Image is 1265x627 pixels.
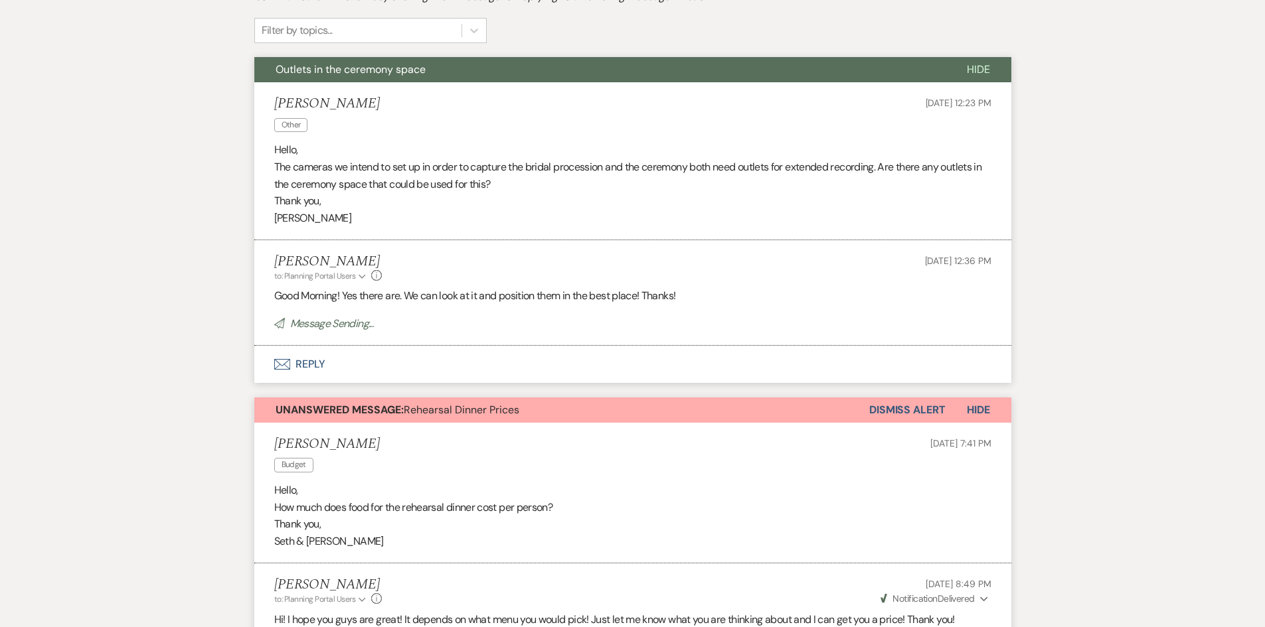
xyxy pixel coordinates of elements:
[274,210,991,227] p: [PERSON_NAME]
[276,403,519,417] span: Rehearsal Dinner Prices
[274,594,356,604] span: to: Planning Portal Users
[881,592,975,604] span: Delivered
[946,397,1011,423] button: Hide
[254,57,946,82] button: Outlets in the ceremony space
[276,403,404,417] strong: Unanswered Message:
[925,255,991,267] span: [DATE] 12:36 PM
[274,533,991,550] p: Seth & [PERSON_NAME]
[254,397,869,423] button: Unanswered Message:Rehearsal Dinner Prices
[274,482,991,499] p: Hello,
[274,253,382,270] h5: [PERSON_NAME]
[274,192,991,210] p: Thank you,
[274,287,991,305] p: Good Morning! Yes there are. We can look at it and position them in the best place! Thanks!
[274,315,991,332] p: Message Sending...
[967,403,990,417] span: Hide
[274,593,369,605] button: to: Planning Portal Users
[274,118,308,132] span: Other
[274,159,991,192] p: The cameras we intend to set up in order to capture the bridal procession and the ceremony both n...
[262,23,333,38] div: Filter by topics...
[274,436,380,453] h5: [PERSON_NAME]
[892,592,937,604] span: Notification
[274,499,991,516] p: How much does food for the rehearsal dinner cost per person?
[276,62,426,76] span: Outlets in the ceremony space
[274,271,356,281] span: to: Planning Portal Users
[274,270,369,282] button: to: Planning Portal Users
[274,141,991,159] p: Hello,
[869,397,946,423] button: Dismiss Alert
[926,578,991,590] span: [DATE] 8:49 PM
[879,592,991,606] button: NotificationDelivered
[967,62,990,76] span: Hide
[946,57,1011,82] button: Hide
[274,96,380,112] h5: [PERSON_NAME]
[274,516,991,533] p: Thank you,
[254,346,1011,383] button: Reply
[274,458,313,472] span: Budget
[926,97,991,109] span: [DATE] 12:23 PM
[930,437,991,449] span: [DATE] 7:41 PM
[274,577,382,593] h5: [PERSON_NAME]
